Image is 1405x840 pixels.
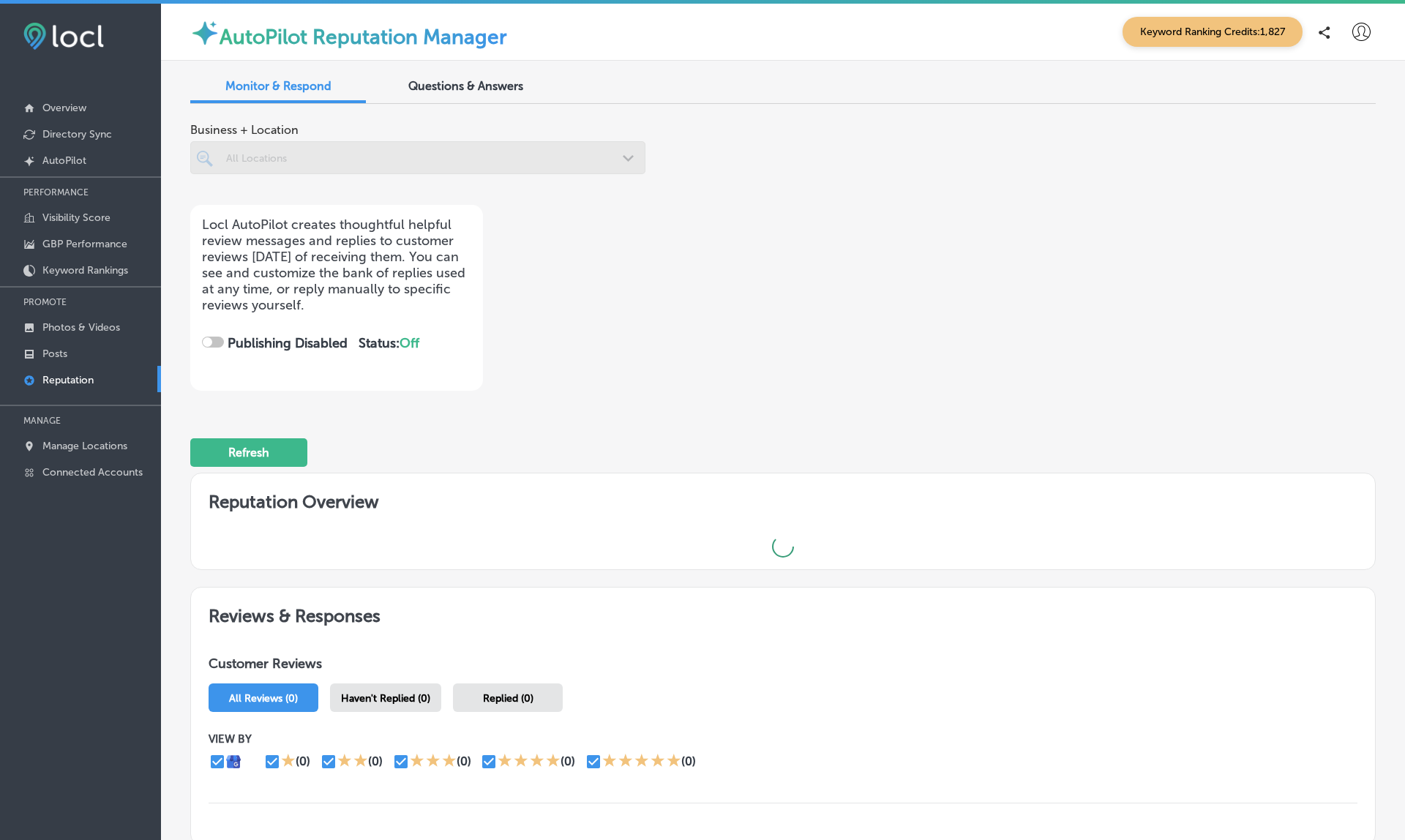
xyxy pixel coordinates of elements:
div: 3 Stars [410,753,457,770]
h1: Customer Reviews [209,656,1357,678]
span: All Reviews (0) [229,692,298,705]
p: Directory Sync [42,128,112,140]
div: (0) [681,754,696,768]
span: Monitor & Respond [225,79,331,93]
div: (0) [561,754,575,768]
p: Photos & Videos [42,321,120,334]
div: 1 Star [281,753,296,770]
h2: Reputation Overview [191,473,1375,524]
p: Visibility Score [42,211,110,224]
span: Keyword Ranking Credits: 1,827 [1123,17,1303,47]
p: Reputation [42,374,94,386]
span: Questions & Answers [408,79,523,93]
p: GBP Performance [42,238,127,250]
p: Keyword Rankings [42,264,128,277]
img: fda3e92497d09a02dc62c9cd864e3231.png [23,23,104,50]
strong: Publishing Disabled [228,335,348,351]
p: Overview [42,102,86,114]
label: AutoPilot Reputation Manager [220,25,507,49]
div: 2 Stars [337,753,368,770]
div: 4 Stars [498,753,561,770]
h2: Reviews & Responses [191,588,1375,638]
p: Locl AutoPilot creates thoughtful helpful review messages and replies to customer reviews [DATE] ... [202,217,471,313]
p: Posts [42,348,67,360]
p: AutoPilot [42,154,86,167]
p: Connected Accounts [42,466,143,479]
span: Business + Location [190,123,645,137]
span: Replied (0) [483,692,533,705]
p: VIEW BY [209,732,1128,746]
div: (0) [368,754,383,768]
span: Haven't Replied (0) [341,692,430,705]
button: Refresh [190,438,307,467]
span: Off [400,335,419,351]
div: (0) [296,754,310,768]
strong: Status: [359,335,419,351]
div: (0) [457,754,471,768]
div: 5 Stars [602,753,681,770]
p: Manage Locations [42,440,127,452]
img: autopilot-icon [190,18,220,48]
